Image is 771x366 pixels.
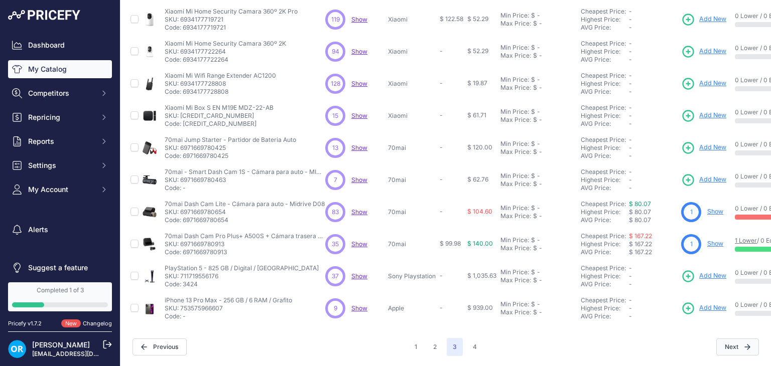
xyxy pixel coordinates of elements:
[440,240,461,247] span: $ 99.98
[537,180,542,188] div: -
[440,47,443,55] span: -
[533,116,537,124] div: $
[537,148,542,156] div: -
[581,296,626,304] a: Cheapest Price:
[165,240,325,248] p: SKU: 6971669780913
[629,104,632,111] span: -
[581,248,629,256] div: AVG Price:
[581,240,629,248] div: Highest Price:
[716,338,759,355] button: Next
[351,176,367,184] a: Show
[351,80,367,87] a: Show
[12,286,108,294] div: Completed 1 of 3
[500,44,529,52] div: Min Price:
[581,152,629,160] div: AVG Price:
[334,304,337,313] span: 9
[537,20,542,28] div: -
[500,84,531,92] div: Max Price:
[629,232,652,240] a: $ 167.22
[165,176,325,184] p: SKU: 6971669780463
[537,52,542,60] div: -
[8,84,112,102] button: Competitors
[699,271,726,281] span: Add New
[531,12,535,20] div: $
[629,24,632,31] span: -
[351,16,367,23] a: Show
[533,148,537,156] div: $
[165,144,296,152] p: SKU: 6971669780425
[165,304,292,312] p: SKU: 753575966607
[535,108,540,116] div: -
[581,8,626,15] a: Cheapest Price:
[440,272,443,279] span: -
[500,76,529,84] div: Min Price:
[629,240,652,248] span: $ 167.22
[629,80,632,87] span: -
[351,144,367,151] span: Show
[681,45,726,59] a: Add New
[629,264,632,272] span: -
[581,264,626,272] a: Cheapest Price:
[28,88,94,98] span: Competitors
[581,24,629,32] div: AVG Price:
[629,120,632,127] span: -
[8,319,42,328] div: Pricefy v1.7.2
[440,15,463,23] span: $ 122.58
[165,312,292,320] p: Code: -
[629,280,632,288] span: -
[467,111,486,119] span: $ 61.71
[581,184,629,192] div: AVG Price:
[8,36,112,277] nav: Sidebar
[533,52,537,60] div: $
[690,240,693,249] span: 1
[681,13,726,27] a: Add New
[537,84,542,92] div: -
[332,143,338,152] span: 13
[629,304,632,312] span: -
[535,268,540,276] div: -
[332,47,339,56] span: 94
[581,144,629,152] div: Highest Price:
[165,80,276,88] p: SKU: 6934177728808
[500,148,531,156] div: Max Price:
[351,304,367,312] a: Show
[165,168,325,176] p: 70mai - Smart Dash Cam 1S - Cámara para auto - MIDRIVE D06 - Negro
[165,152,296,160] p: Code: 6971669780425
[331,15,340,24] span: 119
[537,116,542,124] div: -
[351,272,367,280] a: Show
[332,240,339,249] span: 35
[83,320,112,327] a: Changelog
[440,79,443,87] span: -
[581,272,629,280] div: Highest Price:
[388,48,436,56] p: Xiaomi
[581,112,629,120] div: Highest Price:
[388,112,436,120] p: Xiaomi
[535,140,540,148] div: -
[629,40,632,47] span: -
[351,112,367,119] a: Show
[500,108,529,116] div: Min Price:
[467,272,496,279] span: $ 1,035.63
[351,208,367,216] span: Show
[629,296,632,304] span: -
[629,88,632,95] span: -
[629,272,632,280] span: -
[533,84,537,92] div: $
[629,152,632,159] span: -
[133,338,187,355] button: Previous
[581,200,626,208] a: Cheapest Price:
[500,180,531,188] div: Max Price:
[165,232,325,240] p: 70mai Dash Cam Pro Plus+ A500S + Cámara trasera 70mai RC06
[535,236,540,244] div: -
[581,208,629,216] div: Highest Price:
[467,175,488,183] span: $ 62.76
[332,111,338,120] span: 15
[629,16,632,23] span: -
[165,56,286,64] p: Code: 6934177722264
[629,112,632,119] span: -
[581,280,629,288] div: AVG Price:
[500,172,529,180] div: Min Price:
[500,300,529,308] div: Min Price:
[500,140,529,148] div: Min Price:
